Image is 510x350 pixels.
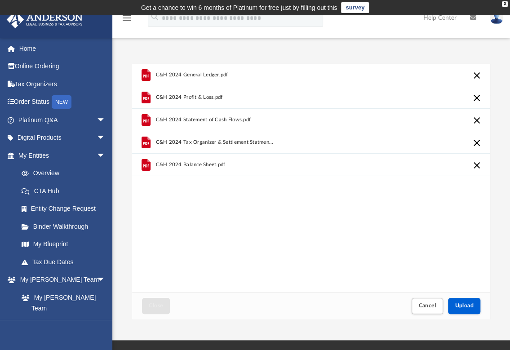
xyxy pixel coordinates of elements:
[6,93,119,111] a: Order StatusNEW
[132,64,490,319] div: Upload
[472,137,483,148] button: Cancel this upload
[97,146,115,165] span: arrow_drop_down
[6,58,119,75] a: Online Ordering
[156,72,228,78] span: C&H 2024 General Ledger.pdf
[490,11,503,24] img: User Pic
[502,1,508,7] div: close
[472,160,483,171] button: Cancel this upload
[149,303,163,308] span: Close
[97,111,115,129] span: arrow_drop_down
[448,298,480,314] button: Upload
[13,317,115,346] a: [PERSON_NAME] System
[156,162,226,168] span: C&H 2024 Balance Sheet.pdf
[6,40,119,58] a: Home
[13,288,110,317] a: My [PERSON_NAME] Team
[150,12,160,22] i: search
[472,115,483,126] button: Cancel this upload
[13,217,119,235] a: Binder Walkthrough
[6,111,119,129] a: Platinum Q&Aarrow_drop_down
[121,17,132,23] a: menu
[13,253,119,271] a: Tax Due Dates
[6,129,119,147] a: Digital Productsarrow_drop_down
[13,182,119,200] a: CTA Hub
[52,95,71,109] div: NEW
[13,235,115,253] a: My Blueprint
[4,11,85,28] img: Anderson Advisors Platinum Portal
[97,271,115,289] span: arrow_drop_down
[412,298,443,314] button: Cancel
[341,2,369,13] a: survey
[156,94,223,100] span: C&H 2024 Profit & Loss.pdf
[6,146,119,164] a: My Entitiesarrow_drop_down
[6,271,115,289] a: My [PERSON_NAME] Teamarrow_drop_down
[472,70,483,81] button: Cancel this upload
[121,13,132,23] i: menu
[97,129,115,147] span: arrow_drop_down
[13,200,119,218] a: Entity Change Request
[13,164,119,182] a: Overview
[6,75,119,93] a: Tax Organizers
[132,64,490,292] div: grid
[472,93,483,103] button: Cancel this upload
[156,117,251,123] span: C&H 2024 Statement of Cash Flows.pdf
[141,2,337,13] div: Get a chance to win 6 months of Platinum for free just by filling out this
[156,139,274,145] span: C&H 2024 Tax Organizer & Settlement Statments.pdf
[142,298,170,314] button: Close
